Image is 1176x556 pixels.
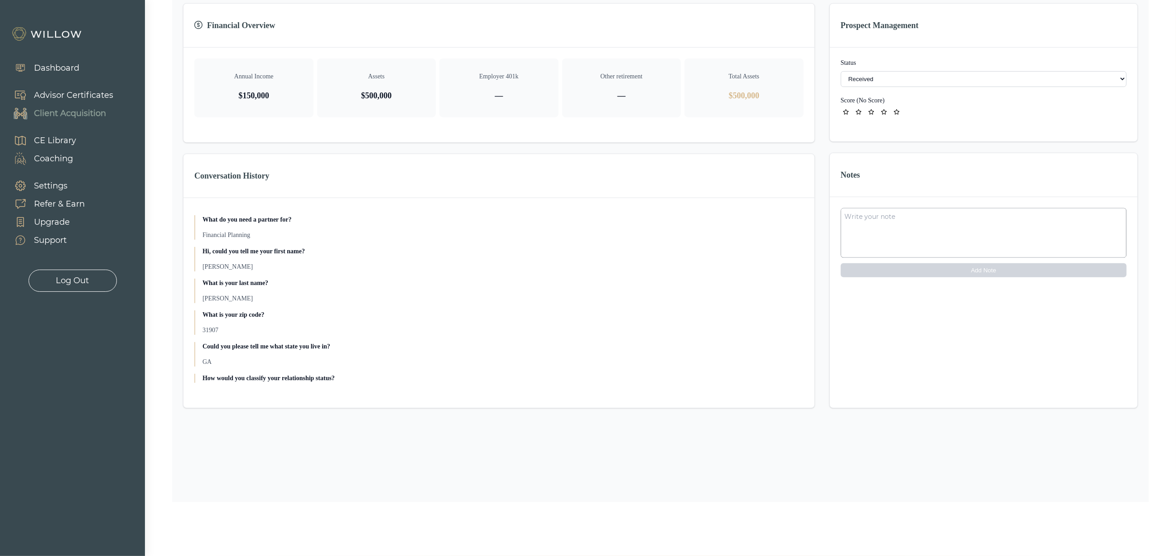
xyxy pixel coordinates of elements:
[34,62,79,74] div: Dashboard
[34,198,85,210] div: Refer & Earn
[892,107,902,118] button: star
[202,310,804,319] p: What is your zip code?
[194,21,203,30] span: dollar
[202,279,804,288] p: What is your last name?
[841,96,885,105] button: ID
[194,169,804,182] h3: Conversation History
[447,72,551,81] p: Employer 401k
[692,89,796,102] p: $500,000
[202,89,306,102] p: $150,000
[841,58,1127,68] label: Status
[853,107,864,118] button: star
[866,107,877,118] button: star
[841,263,1127,277] button: Add Note
[841,169,1127,181] h3: Notes
[202,215,804,224] p: What do you need a partner for?
[34,234,67,247] div: Support
[202,231,804,240] p: Financial Planning
[5,86,113,104] a: Advisor Certificates
[5,104,113,122] a: Client Acquisition
[324,72,429,81] p: Assets
[841,97,885,104] label: Score ( No Score )
[5,150,76,168] a: Coaching
[34,107,106,120] div: Client Acquisition
[34,153,73,165] div: Coaching
[879,107,890,118] button: star
[202,342,804,351] p: Could you please tell me what state you live in?
[202,247,804,256] p: Hi, could you tell me your first name?
[202,326,804,335] p: 31907
[5,59,79,77] a: Dashboard
[5,131,76,150] a: CE Library
[841,19,1127,32] h3: Prospect Management
[202,72,306,81] p: Annual Income
[202,358,804,367] p: GA
[34,216,70,228] div: Upgrade
[841,107,852,118] button: star
[692,72,796,81] p: Total Assets
[5,213,85,231] a: Upgrade
[5,177,85,195] a: Settings
[194,19,804,32] h3: Financial Overview
[11,27,84,41] img: Willow
[202,262,804,271] p: [PERSON_NAME]
[569,72,674,81] p: Other retirement
[34,135,76,147] div: CE Library
[569,89,674,102] p: —
[202,374,804,383] p: How would you classify your relationship status?
[324,89,429,102] p: $500,000
[34,180,67,192] div: Settings
[447,89,551,102] p: —
[34,89,113,102] div: Advisor Certificates
[5,195,85,213] a: Refer & Earn
[56,275,89,287] div: Log Out
[202,294,804,303] p: [PERSON_NAME]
